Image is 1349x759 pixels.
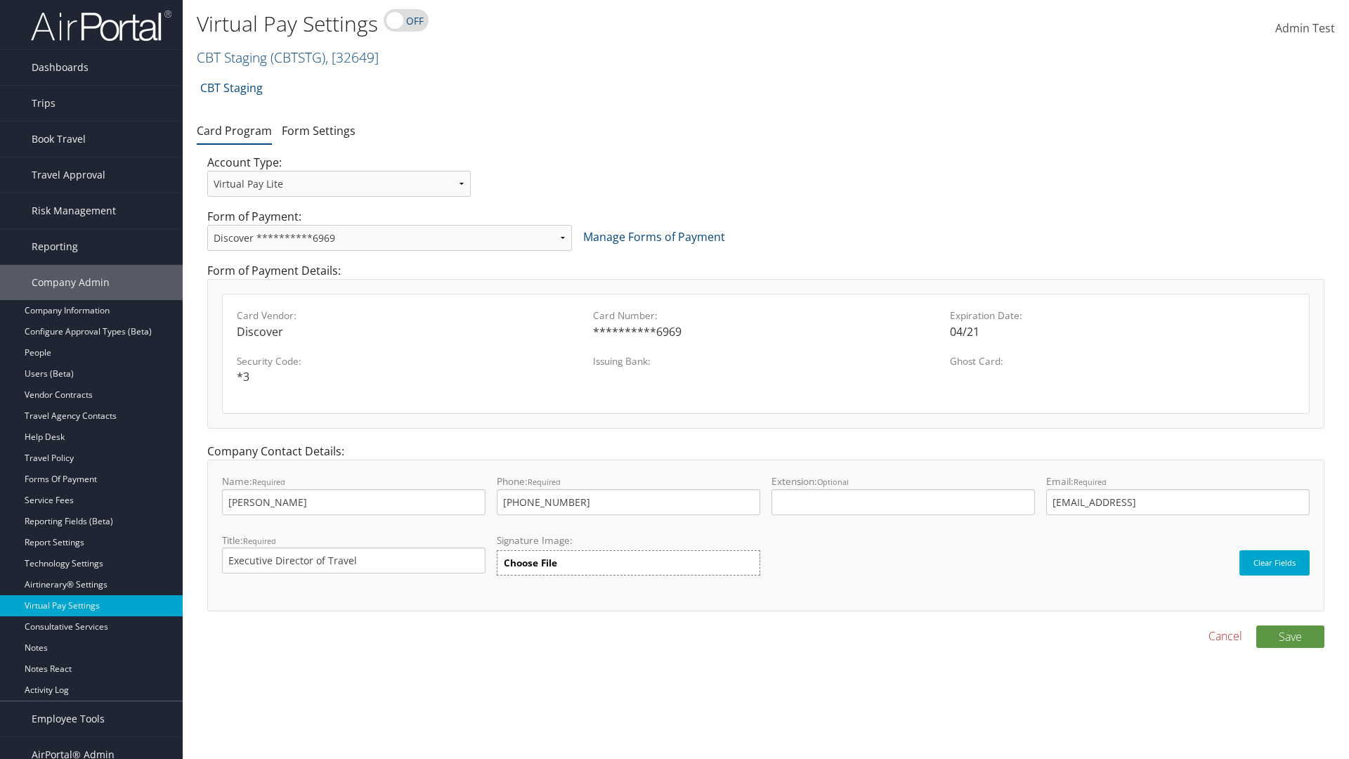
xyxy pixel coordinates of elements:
label: Card Number: [593,309,938,323]
label: Email: [1046,474,1310,514]
small: Optional [817,476,849,487]
input: Extension:Optional [771,489,1035,515]
h1: Virtual Pay Settings [197,9,956,39]
a: CBT Staging [197,48,379,67]
label: Extension: [771,474,1035,514]
label: Signature Image: [497,533,760,550]
label: Expiration Date: [950,309,1295,323]
a: Card Program [197,123,272,138]
label: Title: [222,533,485,573]
label: Issuing Bank: [593,354,938,368]
img: airportal-logo.png [31,9,171,42]
span: Travel Approval [32,157,105,193]
label: Ghost Card: [950,354,1295,368]
div: Company Contact Details: [197,443,1335,625]
span: Book Travel [32,122,86,157]
a: Cancel [1208,628,1242,644]
div: 04/21 [950,323,1295,340]
span: , [ 32649 ] [325,48,379,67]
div: Account Type: [197,154,481,208]
input: Email:Required [1046,489,1310,515]
button: Save [1256,625,1324,648]
span: Company Admin [32,265,110,300]
span: ( CBTSTG ) [271,48,325,67]
label: Security Code: [237,354,582,368]
span: Employee Tools [32,701,105,737]
span: Trips [32,86,56,121]
input: Name:Required [222,489,485,515]
div: Discover [237,323,582,340]
a: Form Settings [282,123,356,138]
span: Dashboards [32,50,89,85]
a: Admin Test [1275,7,1335,51]
small: Required [1074,476,1107,487]
div: Form of Payment: [197,208,1335,262]
button: Clear Fields [1239,550,1310,576]
span: Risk Management [32,193,116,228]
span: Admin Test [1275,20,1335,36]
a: Manage Forms of Payment [583,229,725,245]
small: Required [252,476,285,487]
a: CBT Staging [200,74,263,102]
span: Reporting [32,229,78,264]
label: Card Vendor: [237,309,582,323]
small: Required [243,536,276,546]
input: Title:Required [222,547,485,573]
label: Phone: [497,474,760,514]
input: Phone:Required [497,489,760,515]
small: Required [528,476,561,487]
label: Name: [222,474,485,514]
label: Choose File [497,550,760,576]
div: Form of Payment Details: [197,262,1335,443]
